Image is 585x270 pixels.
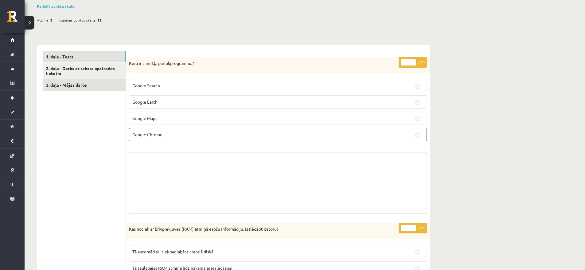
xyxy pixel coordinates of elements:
[43,51,126,62] a: 1. daļa - Tests
[37,15,49,25] span: Atzīme:
[59,15,96,25] span: Kopējais punktu skaits:
[399,57,427,68] p: / 1p
[97,15,102,25] span: 12
[129,60,396,66] p: Kura ir tīmekļa pārlūkprogramma?
[7,11,25,26] a: Rīgas 1. Tālmācības vidusskola
[132,132,162,137] span: Google Chrome
[132,83,160,88] span: Google Search
[50,15,53,25] span: 2
[37,4,74,9] a: Parādīt punktu skalu
[129,226,396,232] p: Kas notiek ar brīvpiekļuves (RAM) atmiņā esošu informāciju, izslēdzot datoru!
[132,249,214,254] span: Tā automātiski tiek saglabāta cietajā diskā.
[132,99,158,105] span: Google Earth
[399,223,427,233] p: / 1p
[415,133,420,138] input: Google Chrome
[415,100,420,105] input: Google Earth
[415,117,420,121] input: Google Maps
[43,79,126,91] a: 3. daļa - Mājas darbs
[43,63,126,79] a: 2. daļa - Darbs ar teksta apstrādes lietotni
[415,84,420,89] input: Google Search
[415,250,420,255] input: Tā automātiski tiek saglabāta cietajā diskā.
[132,115,157,121] span: Google Maps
